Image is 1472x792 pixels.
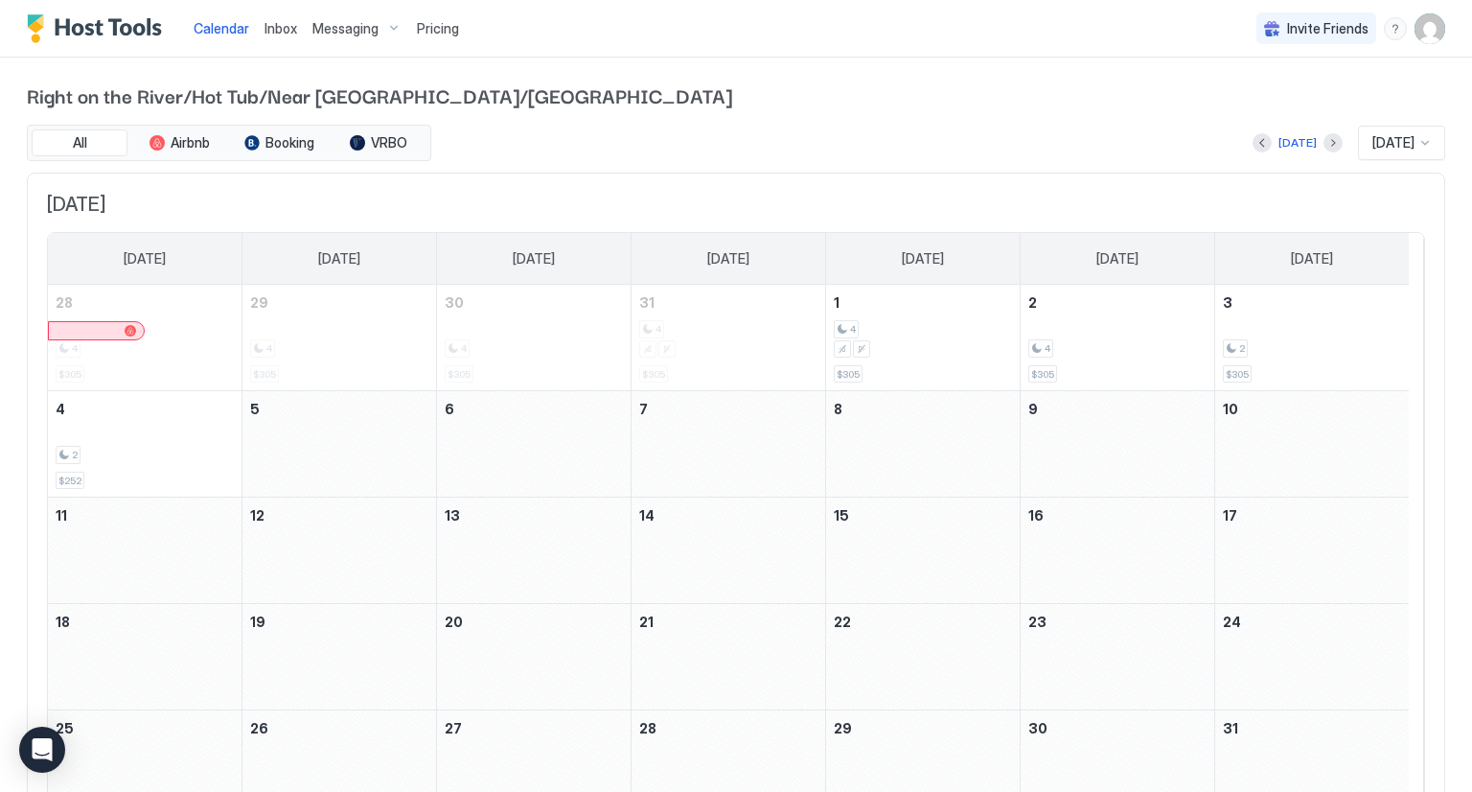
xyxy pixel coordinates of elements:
a: January 23, 2026 [1021,604,1214,640]
span: [DATE] [1096,250,1138,268]
span: VRBO [371,134,407,151]
a: December 29, 2025 [242,285,436,320]
span: [DATE] [513,250,555,268]
div: User profile [1414,13,1445,44]
span: 3 [1223,294,1232,311]
span: 28 [56,294,73,311]
span: 7 [639,401,648,417]
td: January 1, 2026 [825,285,1020,391]
a: January 12, 2026 [242,498,436,533]
span: 9 [1028,401,1038,417]
span: Pricing [417,20,459,37]
td: December 31, 2025 [632,285,826,391]
span: $305 [837,368,860,381]
div: Open Intercom Messenger [19,727,65,773]
td: January 11, 2026 [48,498,242,604]
button: Next month [1323,133,1343,152]
a: January 13, 2026 [437,498,631,533]
a: January 22, 2026 [826,604,1020,640]
td: January 9, 2026 [1020,391,1214,498]
button: VRBO [331,129,426,156]
span: 10 [1223,401,1238,417]
td: January 20, 2026 [437,604,632,710]
span: 29 [834,720,852,736]
span: Right on the River/Hot Tub/Near [GEOGRAPHIC_DATA]/[GEOGRAPHIC_DATA] [27,81,1445,109]
span: 13 [445,507,460,524]
span: Inbox [264,20,297,36]
div: menu [1384,17,1407,40]
a: January 18, 2026 [48,604,241,640]
span: Messaging [312,20,379,37]
td: January 15, 2026 [825,498,1020,604]
a: January 8, 2026 [826,391,1020,427]
a: January 30, 2026 [1021,710,1214,746]
span: 1 [834,294,839,311]
td: January 19, 2026 [242,604,437,710]
span: 14 [639,507,655,524]
td: January 23, 2026 [1020,604,1214,710]
a: January 24, 2026 [1215,604,1409,640]
a: January 3, 2026 [1215,285,1409,320]
a: January 31, 2026 [1215,710,1409,746]
span: 20 [445,614,463,630]
span: 5 [250,401,260,417]
span: 4 [850,323,856,336]
span: 24 [1223,614,1241,630]
div: [DATE] [1278,134,1317,151]
span: 18 [56,614,70,630]
span: 19 [250,614,265,630]
div: tab-group [27,125,431,161]
span: Airbnb [171,134,210,151]
a: January 9, 2026 [1021,391,1214,427]
span: [DATE] [318,250,360,268]
span: $305 [1031,368,1054,381]
span: 26 [250,720,268,736]
td: January 3, 2026 [1214,285,1409,391]
a: Wednesday [688,233,769,285]
span: 2 [72,449,78,461]
a: January 27, 2026 [437,710,631,746]
a: December 28, 2025 [48,285,241,320]
td: January 18, 2026 [48,604,242,710]
a: Tuesday [494,233,574,285]
span: Calendar [194,20,249,36]
td: December 29, 2025 [242,285,437,391]
a: Thursday [883,233,963,285]
span: Invite Friends [1287,20,1368,37]
td: December 30, 2025 [437,285,632,391]
span: [DATE] [1291,250,1333,268]
a: Friday [1077,233,1158,285]
a: Inbox [264,18,297,38]
a: Saturday [1272,233,1352,285]
a: January 1, 2026 [826,285,1020,320]
a: January 10, 2026 [1215,391,1409,427]
span: 21 [639,614,654,630]
td: January 16, 2026 [1020,498,1214,604]
span: Booking [265,134,314,151]
span: 30 [1028,720,1047,736]
a: January 19, 2026 [242,604,436,640]
span: 4 [1045,342,1050,355]
a: January 5, 2026 [242,391,436,427]
span: 6 [445,401,454,417]
a: January 11, 2026 [48,498,241,533]
td: January 21, 2026 [632,604,826,710]
span: All [73,134,87,151]
span: 11 [56,507,67,524]
span: [DATE] [902,250,944,268]
span: 22 [834,614,851,630]
a: January 28, 2026 [632,710,825,746]
td: January 22, 2026 [825,604,1020,710]
a: January 2, 2026 [1021,285,1214,320]
td: January 7, 2026 [632,391,826,498]
button: Booking [231,129,327,156]
a: January 25, 2026 [48,710,241,746]
a: Host Tools Logo [27,14,171,43]
a: January 15, 2026 [826,498,1020,533]
a: January 29, 2026 [826,710,1020,746]
td: January 24, 2026 [1214,604,1409,710]
button: [DATE] [1276,131,1320,154]
a: January 7, 2026 [632,391,825,427]
span: 23 [1028,614,1046,630]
